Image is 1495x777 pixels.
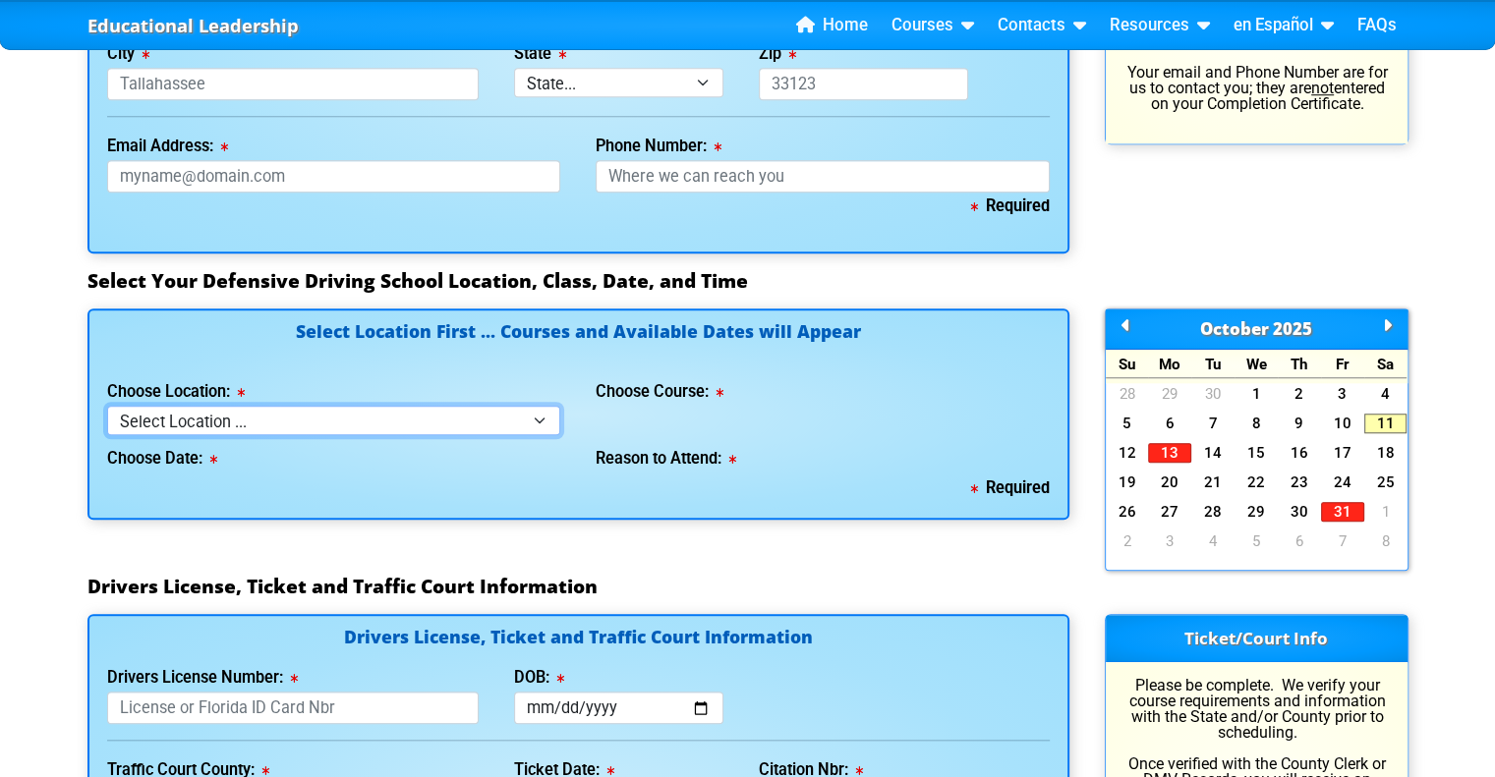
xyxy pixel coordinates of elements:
div: Mo [1148,350,1191,378]
a: 30 [1278,502,1321,522]
a: 27 [1148,502,1191,522]
div: Th [1278,350,1321,378]
a: 6 [1148,414,1191,433]
label: Drivers License Number: [107,670,298,686]
a: 15 [1235,443,1278,463]
label: Choose Location: [107,384,245,400]
a: 8 [1364,531,1408,551]
a: 14 [1191,443,1235,463]
a: Home [788,11,876,40]
a: 29 [1235,502,1278,522]
a: 23 [1278,472,1321,492]
b: Required [971,196,1050,215]
a: 17 [1321,443,1364,463]
a: 8 [1235,414,1278,433]
input: myname@domain.com [107,160,561,193]
label: Choose Date: [107,451,217,467]
a: FAQs [1350,11,1405,40]
a: 31 [1321,502,1364,522]
h3: Ticket/Court Info [1106,615,1408,662]
a: Courses [884,11,982,40]
label: Zip [759,46,796,62]
a: 2 [1106,531,1149,551]
a: 25 [1364,472,1408,492]
a: 5 [1106,414,1149,433]
label: Email Address: [107,139,228,154]
div: Su [1106,350,1149,378]
a: 2 [1278,384,1321,404]
a: 7 [1321,531,1364,551]
div: Tu [1191,350,1235,378]
a: 28 [1191,502,1235,522]
h4: Drivers License, Ticket and Traffic Court Information [107,629,1050,649]
p: Your email and Phone Number are for us to contact you; they are entered on your Completion Certif... [1123,65,1390,112]
a: Educational Leadership [87,10,299,42]
input: License or Florida ID Card Nbr [107,692,480,724]
span: 2025 [1273,317,1312,340]
input: Where we can reach you [596,160,1050,193]
u: not [1311,79,1334,97]
a: 11 [1364,414,1408,433]
a: 24 [1321,472,1364,492]
a: 29 [1148,384,1191,404]
a: 18 [1364,443,1408,463]
a: 16 [1278,443,1321,463]
a: 5 [1235,531,1278,551]
h4: Select Location First ... Courses and Available Dates will Appear [107,323,1050,363]
a: 6 [1278,531,1321,551]
a: 30 [1191,384,1235,404]
label: State [514,46,566,62]
input: Tallahassee [107,68,480,100]
label: DOB: [514,670,564,686]
a: 1 [1364,502,1408,522]
input: mm/dd/yyyy [514,692,723,724]
a: 12 [1106,443,1149,463]
a: 4 [1364,384,1408,404]
div: We [1235,350,1278,378]
a: 21 [1191,472,1235,492]
label: City [107,46,149,62]
div: Fr [1321,350,1364,378]
a: Resources [1102,11,1218,40]
a: en Español [1226,11,1342,40]
a: 7 [1191,414,1235,433]
label: Phone Number: [596,139,721,154]
div: Sa [1364,350,1408,378]
a: 3 [1148,531,1191,551]
label: Choose Course: [596,384,723,400]
h3: Drivers License, Ticket and Traffic Court Information [87,575,1409,598]
a: 10 [1321,414,1364,433]
b: Required [971,478,1050,497]
a: 13 [1148,443,1191,463]
span: October [1200,317,1269,340]
a: 20 [1148,472,1191,492]
a: 1 [1235,384,1278,404]
input: 33123 [759,68,968,100]
a: 28 [1106,384,1149,404]
a: 19 [1106,472,1149,492]
a: Contacts [990,11,1094,40]
a: 4 [1191,531,1235,551]
a: 9 [1278,414,1321,433]
label: Reason to Attend: [596,451,736,467]
a: 26 [1106,502,1149,522]
a: 3 [1321,384,1364,404]
h3: Select Your Defensive Driving School Location, Class, Date, and Time [87,269,1409,293]
a: 22 [1235,472,1278,492]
